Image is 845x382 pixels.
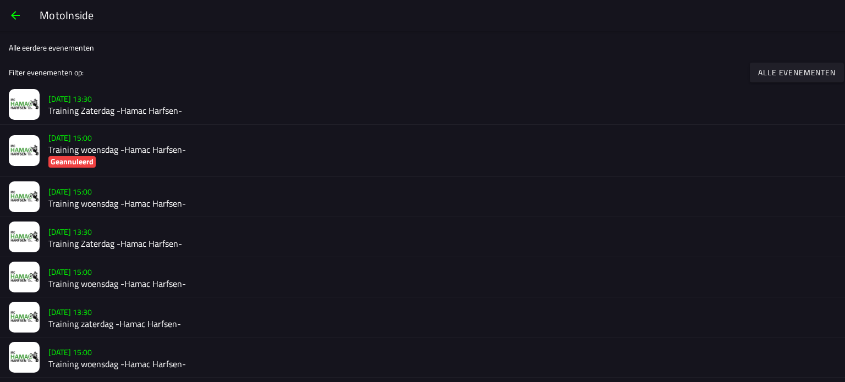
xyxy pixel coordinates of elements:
[48,346,92,358] ion-text: [DATE] 15:00
[48,93,92,104] ion-text: [DATE] 13:30
[9,67,84,78] ion-label: Filter evenementen op:
[48,279,836,289] h2: Training woensdag -Hamac Harfsen-
[48,319,836,329] h2: Training zaterdag -Hamac Harfsen-
[9,342,40,373] img: INXEK5JtvHKz5LbHz7fKkhcC2pJ7vF3C2E7prGjT.jpg
[9,42,94,53] ion-label: Alle eerdere evenementen
[48,132,92,143] ion-text: [DATE] 15:00
[48,106,836,116] h2: Training Zaterdag -Hamac Harfsen-
[9,302,40,333] img: 3lUeIdmr3GiO5jvcrsrTAowUtbfjD3OScIasygFq.jpg
[48,186,92,197] ion-text: [DATE] 15:00
[48,306,92,318] ion-text: [DATE] 13:30
[48,266,92,278] ion-text: [DATE] 15:00
[48,198,836,209] h2: Training woensdag -Hamac Harfsen-
[9,262,40,292] img: wWZm92uszhvrqaJ9MCCLmyoJ7Qm5hQQfb9sJ9caF.jpg
[9,89,40,120] img: 6wESwgtii1nE3j73YBdkZplTg7bqPKllVtmWp0cE.jpg
[48,226,92,237] ion-text: [DATE] 13:30
[51,156,94,167] ion-text: Geannuleerd
[48,145,836,155] h2: Training woensdag -Hamac Harfsen-
[48,359,836,369] h2: Training woensdag -Hamac Harfsen-
[29,7,845,24] ion-title: MotoInside
[758,69,835,76] ion-text: Alle evenementen
[9,222,40,252] img: Lv0MW2ZOcherBZ8lS9ntsyUqiDEZrihOrB6fzaIo.jpg
[9,135,40,166] img: 1dT6MLVyU7S7b65kZQRc8MLpazO5W6xwf3yrx8JT.jpg
[9,181,40,212] img: 7w3nI1Vutbc236kmbw060jCHfFlVFsJaEj62GDkS.jpg
[48,239,836,249] h2: Training Zaterdag -Hamac Harfsen-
